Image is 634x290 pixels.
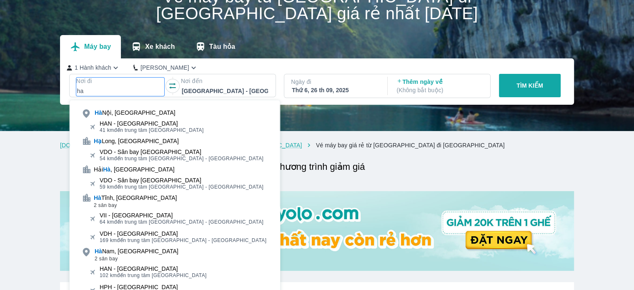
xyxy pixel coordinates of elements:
p: Ngày đi [291,78,379,86]
p: ( Không bắt buộc ) [396,86,483,94]
h2: Chương trình giảm giá [64,159,574,174]
div: VDH - [GEOGRAPHIC_DATA] [100,230,266,237]
button: 1 Hành khách [67,63,120,72]
span: 2 sân bay [94,202,177,209]
button: [PERSON_NAME] [133,63,198,72]
b: Hà [103,166,111,173]
span: 59 km [100,184,114,190]
b: Hà [94,194,101,201]
button: TÌM KIẾM [499,74,561,97]
span: đến trung tâm [GEOGRAPHIC_DATA] - [GEOGRAPHIC_DATA] [100,237,266,244]
a: [DOMAIN_NAME] [60,142,108,149]
div: VII - [GEOGRAPHIC_DATA] [100,212,263,219]
p: Máy bay [84,43,111,51]
div: HAN - [GEOGRAPHIC_DATA] [100,120,204,127]
span: 41 km [100,127,114,133]
nav: breadcrumb [60,141,574,149]
b: Hà [95,109,102,116]
img: banner-home [60,191,574,271]
div: Nam, [GEOGRAPHIC_DATA] [95,247,178,255]
p: 1 Hành khách [75,63,111,72]
div: Thứ 6, 26 th 09, 2025 [292,86,378,94]
p: TÌM KIẾM [516,81,543,90]
b: Hạ [94,138,102,144]
span: đến trung tâm [GEOGRAPHIC_DATA] [100,272,207,279]
b: Hà [95,248,102,255]
p: [PERSON_NAME] [140,63,189,72]
span: đến trung tâm [GEOGRAPHIC_DATA] - [GEOGRAPHIC_DATA] [100,219,263,225]
div: Nội, [GEOGRAPHIC_DATA] [95,108,175,117]
p: Nơi đến [181,77,269,85]
p: Tàu hỏa [209,43,236,51]
span: 2 sân bay [95,255,178,262]
span: 64 km [100,219,114,225]
span: đến trung tâm [GEOGRAPHIC_DATA] - [GEOGRAPHIC_DATA] [100,155,263,162]
div: transportation tabs [60,35,245,58]
div: Long, [GEOGRAPHIC_DATA] [94,137,179,145]
span: đến trung tâm [GEOGRAPHIC_DATA] - [GEOGRAPHIC_DATA] [100,184,263,190]
a: Vé máy bay giá rẻ từ [GEOGRAPHIC_DATA] đi [GEOGRAPHIC_DATA] [316,142,505,149]
div: Tĩnh, [GEOGRAPHIC_DATA] [94,194,177,202]
div: VDO - Sân bay [GEOGRAPHIC_DATA] [100,149,263,155]
p: Thêm ngày về [396,78,483,94]
span: 169 km [100,237,117,243]
span: 54 km [100,156,114,161]
p: Xe khách [145,43,175,51]
div: VDO - Sân bay [GEOGRAPHIC_DATA] [100,177,263,184]
span: 102 km [100,272,117,278]
div: HAN - [GEOGRAPHIC_DATA] [100,265,207,272]
p: Nơi đi [76,77,164,85]
div: Hải , [GEOGRAPHIC_DATA] [94,165,175,174]
span: đến trung tâm [GEOGRAPHIC_DATA] [100,127,204,134]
